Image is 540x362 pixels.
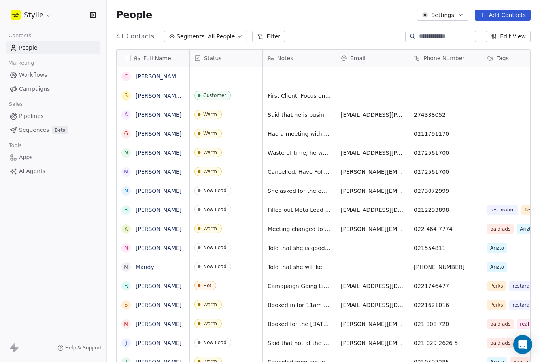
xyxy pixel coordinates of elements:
a: [PERSON_NAME] [136,169,181,175]
span: Segments: [177,32,206,41]
a: [PERSON_NAME]-Smilesville Dental [136,93,233,99]
div: New Lead [203,188,227,193]
div: G [124,130,128,138]
span: Booked for the [DATE] 9 am [268,320,331,328]
div: Warm [203,169,217,174]
span: Waste of time, he wasn't the decision maker, and was just looking for ideas they could take to do... [268,149,331,157]
span: Said that he is business broker and will call us later this week [268,111,331,119]
span: Arizto [487,243,507,253]
span: Pipelines [19,112,43,120]
span: Arizto [517,224,537,234]
button: Edit View [486,31,531,42]
span: paid ads [487,319,514,329]
a: Workflows [6,69,100,82]
span: 022 464 7774 [414,225,477,233]
div: Phone Number [409,50,482,67]
a: [PERSON_NAME] [136,188,181,194]
span: All People [208,32,235,41]
span: Cancelled. Have Followed up [268,168,331,176]
span: [PHONE_NUMBER] [414,263,477,271]
span: 0212293898 [414,206,477,214]
div: Warm [203,150,217,155]
span: [EMAIL_ADDRESS][DOMAIN_NAME] [341,282,404,290]
span: Perks [487,300,506,310]
a: Apps [6,151,100,164]
a: [PERSON_NAME] [136,321,181,327]
span: Told that she will keep us in mind if she needs us at any stage [268,263,331,271]
span: 021 308 720 [414,320,477,328]
div: M [124,263,128,271]
span: paid ads [487,338,514,348]
span: paid ads [487,224,514,234]
span: restaraunt [487,205,518,215]
span: Perks [487,281,506,291]
span: [PERSON_NAME][EMAIL_ADDRESS][PERSON_NAME][DOMAIN_NAME] [341,320,404,328]
a: [PERSON_NAME] [136,283,181,289]
div: C [124,72,128,81]
span: Camapaign Going Live [DATE] [268,282,331,290]
div: Hot [203,283,211,288]
span: Email [350,54,366,62]
a: [PERSON_NAME] [136,226,181,232]
div: Notes [263,50,336,67]
span: [PERSON_NAME][EMAIL_ADDRESS][DOMAIN_NAME] [341,225,404,233]
button: Stylie [9,8,53,22]
div: Warm [203,112,217,117]
div: N [124,244,128,252]
button: Settings [417,10,468,21]
span: [EMAIL_ADDRESS][DOMAIN_NAME] [341,206,404,214]
div: S [125,301,128,309]
span: First Client: Focus on [MEDICAL_DATA] Teeth Straightening [268,92,331,100]
a: SequencesBeta [6,124,100,137]
a: [PERSON_NAME] [136,245,181,251]
a: Campaigns [6,82,100,95]
span: Filled out Meta Lead Form - Kingsland BBQ Cafe | Update: [PERSON_NAME] said would be in contact w... [268,206,331,214]
span: Apps [19,153,33,162]
span: 0272561700 [414,149,477,157]
span: [EMAIL_ADDRESS][DOMAIN_NAME] [341,301,404,309]
span: [PERSON_NAME][EMAIL_ADDRESS][DOMAIN_NAME] [341,339,404,347]
a: AI Agents [6,165,100,178]
span: People [19,44,38,52]
div: New Lead [203,340,227,345]
div: New Lead [203,207,227,212]
div: Warm [203,302,217,307]
span: Phone Number [423,54,464,62]
span: Booked in for 11am [DATE]. Canceled, haven't been able to get in touch via email. will try call. [268,301,331,309]
div: Warm [203,321,217,326]
span: Said that not at the moment but maybe in the near future. [268,339,331,347]
span: 021 029 2626 5 [414,339,477,347]
div: Full Name [117,50,189,67]
span: Workflows [19,71,47,79]
span: [EMAIL_ADDRESS][PERSON_NAME][DOMAIN_NAME] [341,149,404,157]
span: Marketing [5,57,38,69]
a: Pipelines [6,110,100,123]
div: N [124,187,128,195]
a: People [6,41,100,54]
span: Told that she is good for now. Will keep in touch with her [268,244,331,252]
span: 0272561700 [414,168,477,176]
div: Status [190,50,262,67]
span: Sales [6,98,26,110]
span: Stylie [24,10,43,20]
div: Warm [203,131,217,136]
a: [PERSON_NAME] [136,131,181,137]
div: New Lead [203,245,227,250]
span: Arizto [487,262,507,272]
span: Campaigns [19,85,50,93]
span: Tools [6,139,25,151]
div: R [124,282,128,290]
div: New Lead [203,264,227,269]
div: S [125,91,128,100]
span: Full Name [143,54,171,62]
span: People [116,9,152,21]
div: Warm [203,226,217,231]
span: Beta [52,126,68,134]
div: M [124,168,128,176]
span: [PERSON_NAME][EMAIL_ADDRESS][PERSON_NAME][DOMAIN_NAME] [341,187,404,195]
div: R [124,206,128,214]
div: J [125,339,127,347]
a: [PERSON_NAME] [136,340,181,346]
span: Contacts [5,30,35,42]
span: Meeting changed to after [DATE]. Has two Businesses [268,225,331,233]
